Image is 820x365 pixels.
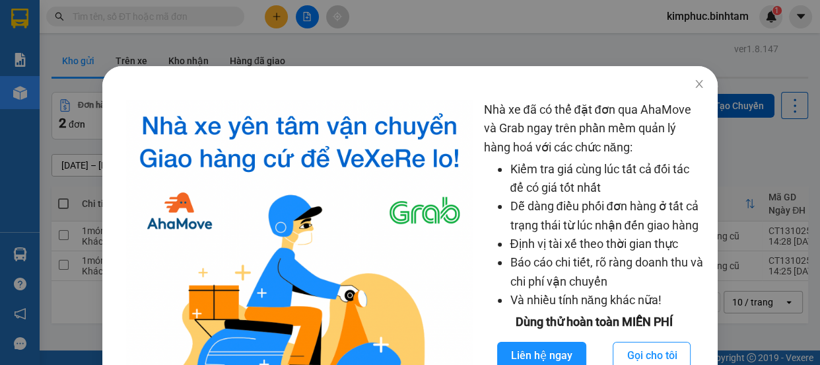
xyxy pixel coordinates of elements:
[510,160,704,198] li: Kiểm tra giá cùng lúc tất cả đối tác để có giá tốt nhất
[627,347,677,364] span: Gọi cho tôi
[510,197,704,235] li: Dễ dàng điều phối đơn hàng ở tất cả trạng thái từ lúc nhận đến giao hàng
[483,313,704,331] div: Dùng thử hoàn toàn MIỄN PHÍ
[510,291,704,309] li: Và nhiều tính năng khác nữa!
[511,347,572,364] span: Liên hệ ngay
[694,79,704,89] span: close
[510,253,704,291] li: Báo cáo chi tiết, rõ ràng doanh thu và chi phí vận chuyển
[681,66,718,103] button: Close
[510,235,704,253] li: Định vị tài xế theo thời gian thực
